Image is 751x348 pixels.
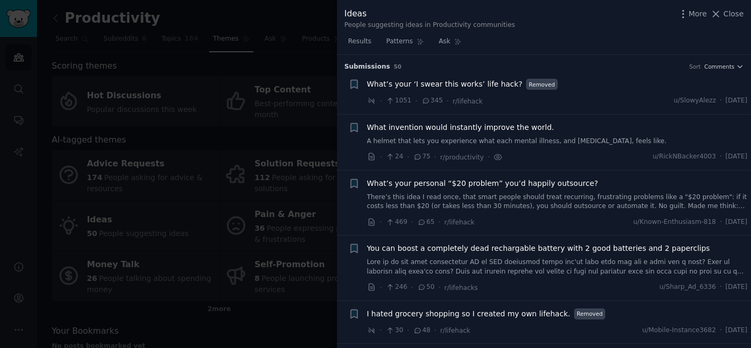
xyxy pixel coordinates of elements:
span: 50 [417,283,435,292]
span: r/productivity [440,154,484,161]
a: Lore ip do sit amet consectetur AD el SED doeiusmod tempo inc'ut labo etdo mag ali e admi ven q n... [367,258,748,276]
span: · [380,282,382,293]
span: Removed [574,308,606,319]
span: · [411,217,413,228]
span: u/RickNBacker4003 [653,152,716,162]
span: · [720,152,722,162]
span: · [438,217,440,228]
span: 345 [421,96,443,106]
span: Results [348,37,371,46]
span: · [434,325,436,336]
span: · [720,326,722,335]
span: 50 [394,63,402,70]
span: u/Known-Enthusiasm-818 [633,218,716,227]
a: I hated grocery shopping so I created my own lifehack. [367,308,570,319]
div: Sort [689,63,701,70]
span: · [720,283,722,292]
button: Close [710,8,744,20]
span: · [438,282,440,293]
span: · [407,325,409,336]
span: [DATE] [726,218,747,227]
span: · [720,96,722,106]
span: · [411,282,413,293]
span: 48 [413,326,430,335]
span: 65 [417,218,435,227]
span: · [380,217,382,228]
span: 1051 [386,96,411,106]
div: Ideas [344,7,515,21]
span: 469 [386,218,407,227]
span: Patterns [386,37,412,46]
a: Results [344,33,375,55]
a: A helmet that lets you experience what each mental illness, and [MEDICAL_DATA], feels like. [367,137,748,146]
span: 246 [386,283,407,292]
span: More [689,8,707,20]
a: There’s this idea I read once, that smart people should treat recurring, frustrating problems lik... [367,193,748,211]
span: 24 [386,152,403,162]
span: · [380,325,382,336]
span: · [446,96,448,107]
span: Removed [526,79,558,90]
span: 30 [386,326,403,335]
span: · [487,152,490,163]
span: [DATE] [726,326,747,335]
span: r/lifehack [453,98,483,105]
span: r/lifehacks [444,284,477,291]
span: · [380,96,382,107]
a: What’s your ‘I swear this works’ life hack? [367,79,523,90]
span: Close [724,8,744,20]
span: [DATE] [726,283,747,292]
span: · [380,152,382,163]
div: People suggesting ideas in Productivity communities [344,21,515,30]
span: r/lifehack [440,327,471,334]
span: [DATE] [726,152,747,162]
span: Ask [439,37,450,46]
button: More [678,8,707,20]
span: · [434,152,436,163]
span: r/lifehack [444,219,474,226]
span: Submission s [344,62,390,72]
span: · [415,96,417,107]
a: You can boost a completely dead rechargable battery with 2 good batteries and 2 paperclips [367,243,710,254]
a: Patterns [382,33,427,55]
button: Comments [705,63,744,70]
span: u/Sharp_Ad_6336 [660,283,716,292]
a: Ask [435,33,465,55]
a: What invention would instantly improve the world. [367,122,554,133]
span: 75 [413,152,430,162]
span: u/SlowyAlezz [674,96,716,106]
span: u/Mobile-Instance3682 [642,326,716,335]
span: [DATE] [726,96,747,106]
span: · [720,218,722,227]
span: Comments [705,63,735,70]
span: · [407,152,409,163]
a: What’s your personal “$20 problem” you’d happily outsource? [367,178,598,189]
